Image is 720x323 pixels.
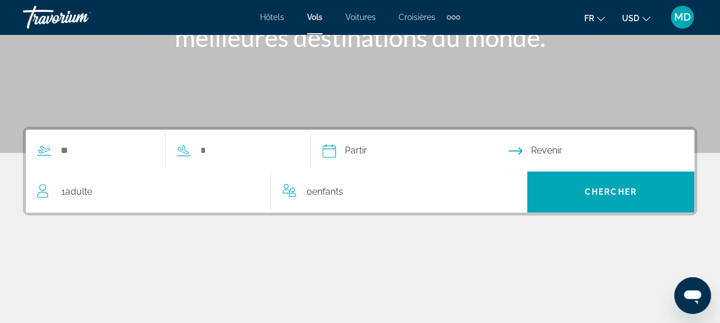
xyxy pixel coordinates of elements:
button: Return date [509,130,695,171]
button: User Menu [667,5,697,29]
div: Search widget [26,129,694,212]
span: USD [622,14,639,23]
a: Travorium [23,2,137,32]
span: Enfants [312,186,343,197]
span: MD [674,11,691,23]
a: Voitures [345,13,376,22]
span: Chercher [585,187,637,196]
button: Travelers: 1 adult, 0 children [26,171,527,212]
span: fr [584,14,594,23]
button: Depart date [322,130,509,171]
span: 0 [306,184,343,200]
span: Adulte [65,186,92,197]
button: Change language [584,10,605,26]
a: Hôtels [260,13,284,22]
iframe: Bouton de lancement de la fenêtre de messagerie [674,277,711,314]
a: Croisières [399,13,435,22]
button: Extra navigation items [447,8,460,26]
button: Change currency [622,10,650,26]
a: Vols [307,13,322,22]
span: Revenir [531,143,562,159]
span: 1 [61,184,92,200]
button: Chercher [527,171,694,212]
